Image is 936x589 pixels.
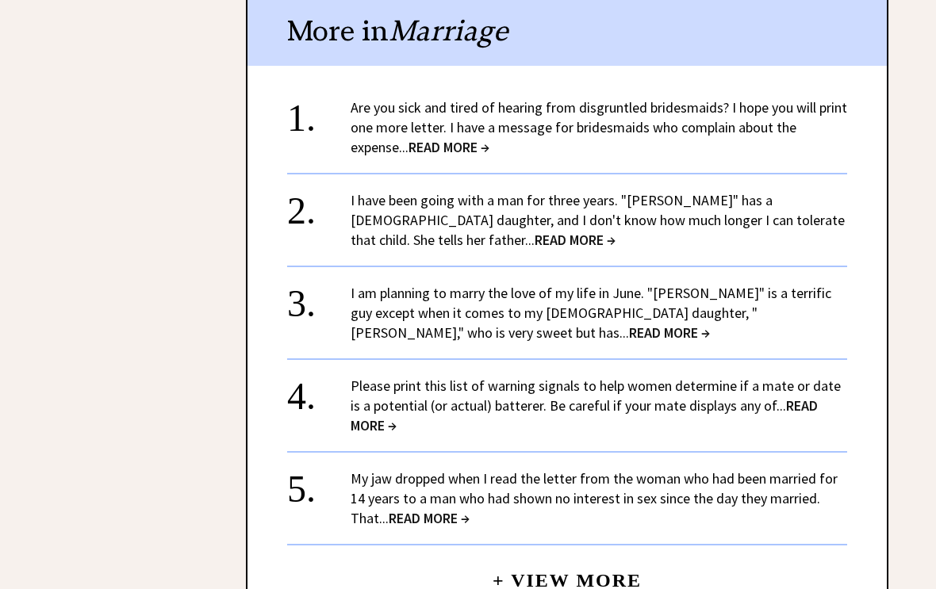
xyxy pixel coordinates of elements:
span: READ MORE → [535,231,616,249]
div: 2. [287,190,351,220]
div: 5. [287,469,351,498]
a: Are you sick and tired of hearing from disgruntled bridesmaids? I hope you will print one more le... [351,98,847,156]
a: I have been going with a man for three years. "[PERSON_NAME]" has a [DEMOGRAPHIC_DATA] daughter, ... [351,191,845,249]
span: READ MORE → [351,396,818,434]
span: READ MORE → [629,323,710,342]
span: READ MORE → [389,509,470,527]
div: 3. [287,283,351,312]
div: 4. [287,376,351,405]
a: Please print this list of warning signals to help women determine if a mate or date is a potentia... [351,377,841,434]
span: READ MORE → [409,138,489,156]
a: I am planning to marry the love of my life in June. "[PERSON_NAME]" is a terrific guy except when... [351,284,831,342]
a: My jaw dropped when I read the letter from the woman who had been married for 14 years to a man w... [351,469,838,527]
div: 1. [287,98,351,127]
span: Marriage [389,13,508,48]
